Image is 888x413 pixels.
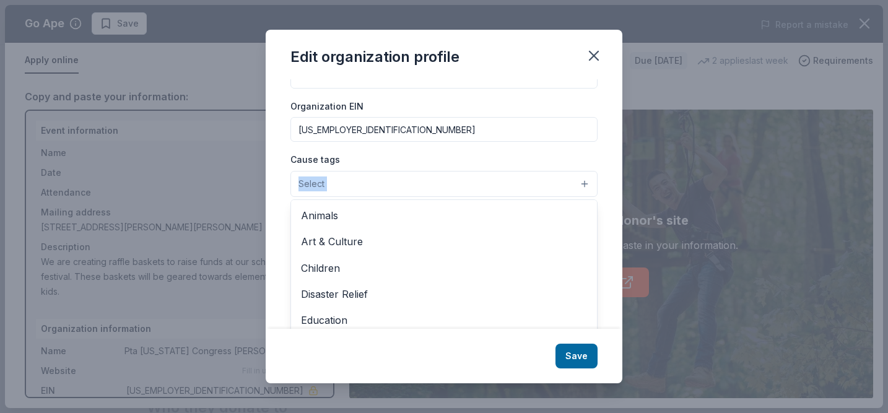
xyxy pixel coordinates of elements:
span: Children [301,260,587,276]
span: Animals [301,207,587,224]
span: Disaster Relief [301,286,587,302]
div: Select [290,199,598,348]
span: Art & Culture [301,233,587,250]
span: Education [301,312,587,328]
button: Select [290,171,598,197]
span: Select [298,176,324,191]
